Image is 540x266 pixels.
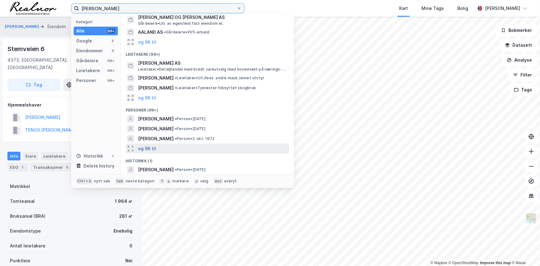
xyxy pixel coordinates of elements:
[449,261,479,265] a: OpenStreetMap
[200,179,209,184] div: velg
[76,20,118,24] div: Kategori
[175,136,177,141] span: •
[214,178,223,184] div: esc
[175,116,205,121] span: Person • [DATE]
[76,67,100,74] div: Leietakere
[138,166,174,173] span: [PERSON_NAME]
[138,125,174,133] span: [PERSON_NAME]
[175,116,177,121] span: •
[79,4,237,13] input: Søk på adresse, matrikkel, gårdeiere, leietakere eller personer
[114,227,132,235] div: Enebolig
[110,38,115,43] div: 5
[175,136,214,141] span: Person • 2. okt. 1972
[7,163,28,172] div: ESG
[10,227,41,235] div: Eiendomstype
[224,179,237,184] div: avbryt
[7,152,20,160] div: Info
[175,167,205,172] span: Person • [DATE]
[10,212,45,220] div: Bruksareal (BRA)
[110,154,115,159] div: 1
[7,79,61,91] button: Tag
[138,84,174,92] span: [PERSON_NAME]
[121,154,294,165] div: Historikk (1)
[64,164,71,170] div: 5
[138,135,174,142] span: [PERSON_NAME]
[138,59,287,67] span: [PERSON_NAME] AS
[173,179,189,184] div: markere
[138,67,288,72] span: Leietaker • Detaljhandel med bredt vareutvalg med hovedvekt på nærings- og nytelsesmidler
[76,47,103,55] div: Eiendommer
[138,74,174,82] span: [PERSON_NAME]
[76,37,92,45] div: Google
[525,212,537,224] img: Z
[175,85,256,90] span: Leietaker • Tjenester tilknyttet skogbruk
[121,103,294,114] div: Personer (99+)
[47,23,66,30] div: Eiendom
[480,261,511,265] a: Improve this map
[175,76,264,81] span: Leietaker • Utl./leas. andre mask./annet utstyr
[500,39,538,51] button: Datasett
[84,162,114,170] div: Delete history
[175,126,177,131] span: •
[421,5,444,12] div: Mine Tags
[76,57,98,64] div: Gårdeiere
[485,5,520,12] div: [PERSON_NAME]
[164,30,166,34] span: •
[76,178,93,184] div: Ctrl + k
[175,76,177,80] span: •
[41,152,68,160] div: Leietakere
[121,47,294,58] div: Leietakere (99+)
[164,30,209,35] span: Gårdeiere • VVS-arbeid
[399,5,408,12] div: Kart
[70,152,93,160] div: Datasett
[107,78,115,83] div: 99+
[138,115,174,123] span: [PERSON_NAME]
[19,164,26,170] div: 1
[10,242,45,250] div: Antall leietakere
[31,163,73,172] div: Transaksjoner
[76,77,96,84] div: Personer
[508,69,538,81] button: Filter
[496,24,538,37] button: Bokmerker
[10,257,30,264] div: Punktleie
[175,167,177,172] span: •
[509,236,540,266] iframe: Chat Widget
[175,85,177,90] span: •
[457,5,468,12] div: Bolig
[7,56,102,71] div: 4373, [GEOGRAPHIC_DATA], [GEOGRAPHIC_DATA]
[8,101,135,109] div: Hjemmelshaver
[175,126,205,131] span: Person • [DATE]
[10,2,56,15] img: realnor-logo.934646d98de889bb5806.png
[107,58,115,63] div: 99+
[115,198,132,205] div: 1 964 ㎡
[138,145,156,152] button: og 96 til
[119,212,132,220] div: 281 ㎡
[125,257,132,264] div: Nei
[129,242,132,250] div: 0
[107,68,115,73] div: 99+
[509,236,540,266] div: Kontrollprogram for chat
[138,38,156,46] button: og 96 til
[76,27,84,35] div: Alle
[7,44,46,54] div: Stemveien 6
[76,152,103,160] div: Historikk
[126,179,155,184] div: neste kategori
[107,28,115,33] div: 99+
[138,94,156,102] button: og 96 til
[5,24,40,30] button: [PERSON_NAME]
[115,178,124,184] div: tab
[10,183,30,190] div: Matrikkel
[509,84,538,96] button: Tags
[138,21,223,26] span: Gårdeiere • Utl. av egen/leid fast eiendom el.
[430,261,447,265] a: Mapbox
[23,152,38,160] div: Eiere
[110,48,115,53] div: 0
[138,14,287,21] span: [PERSON_NAME] OG [PERSON_NAME] AS
[502,54,538,66] button: Analyse
[10,198,35,205] div: Tomteareal
[138,28,163,36] span: AALAND AS
[94,179,110,184] div: nytt søk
